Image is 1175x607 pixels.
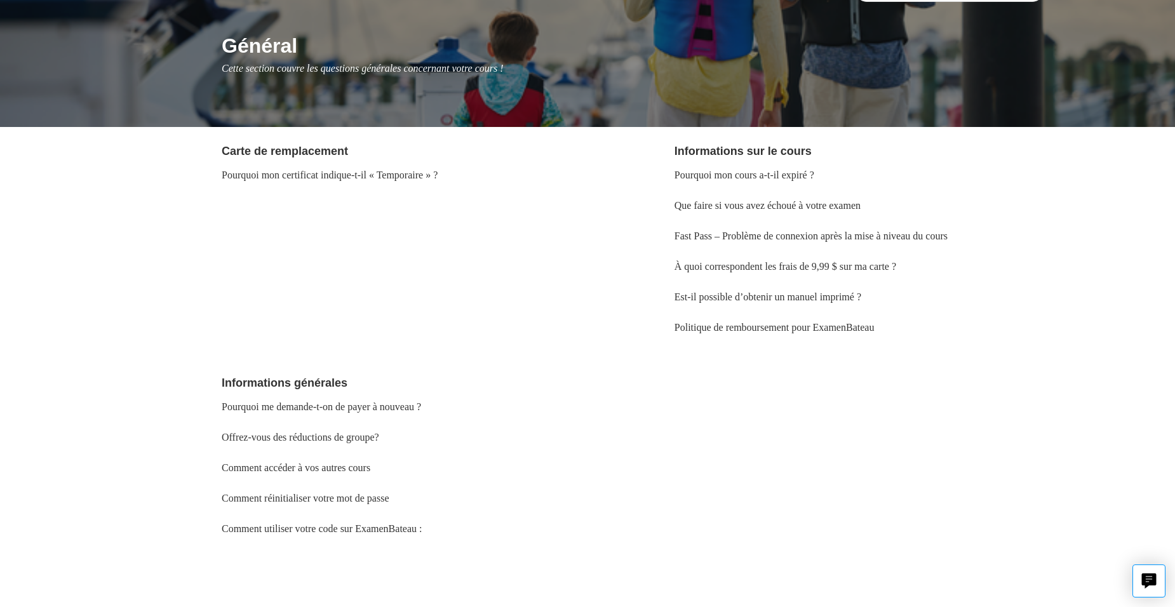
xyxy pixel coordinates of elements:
p: Cette section couvre les questions générales concernant votre cours ! [222,61,1045,76]
a: Comment réinitialiser votre mot de passe [222,493,389,504]
a: Comment accéder à vos autres cours [222,462,370,473]
a: Informations générales [222,377,347,389]
a: Informations sur le cours [675,145,812,157]
button: Live chat [1132,564,1165,597]
a: À quoi correspondent les frais de 9,99 $ sur ma carte ? [675,261,896,272]
a: Pourquoi mon cours a-t-il expiré ? [675,170,814,180]
a: Politique de remboursement pour ExamenBateau [675,322,875,333]
h1: Général [222,30,1045,61]
a: Fast Pass – Problème de connexion après la mise à niveau du cours [675,230,948,241]
a: Pourquoi me demande-t-on de payer à nouveau ? [222,401,421,412]
a: Carte de remplacement [222,145,348,157]
a: Pourquoi mon certificat indique-t-il « Temporaire » ? [222,170,438,180]
a: Comment utiliser votre code sur ExamenBateau : [222,523,422,534]
a: Que faire si vous avez échoué à votre examen [675,200,861,211]
a: Est-il possible d’obtenir un manuel imprimé ? [675,291,861,302]
a: Offrez-vous des réductions de groupe? [222,432,379,443]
